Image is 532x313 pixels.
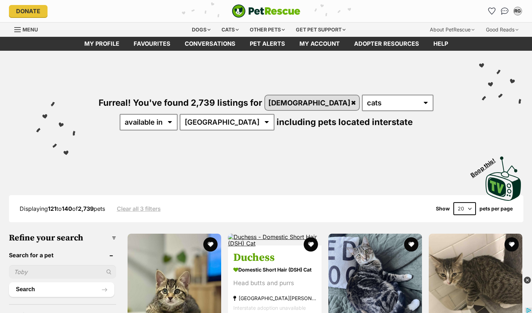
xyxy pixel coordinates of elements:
[479,206,513,212] label: pets per page
[514,8,521,15] div: RG
[9,265,116,279] input: Toby
[233,250,316,264] h3: Duchess
[117,205,161,212] a: Clear all 3 filters
[78,205,94,212] strong: 2,739
[77,37,126,51] a: My profile
[481,23,523,37] div: Good Reads
[277,117,413,127] span: including pets located interstate
[232,4,300,18] a: PetRescue
[14,23,43,35] a: Menu
[265,95,359,110] a: [DEMOGRAPHIC_DATA]
[126,37,178,51] a: Favourites
[245,23,290,37] div: Other pets
[486,5,498,17] a: Favourites
[228,234,322,247] img: Duchess - Domestic Short Hair (DSH) Cat
[436,206,450,212] span: Show
[232,4,300,18] img: logo-cat-932fe2b9b8326f06289b0f2fb663e598f794de774fb13d1741a6617ecf9a85b4.svg
[203,237,218,252] button: favourite
[62,205,72,212] strong: 140
[486,5,523,17] ul: Account quick links
[486,156,521,201] img: PetRescue TV logo
[217,23,244,37] div: Cats
[20,205,105,212] span: Displaying to of pets
[187,23,215,37] div: Dogs
[9,233,116,243] h3: Refine your search
[347,37,426,51] a: Adopter resources
[499,5,511,17] a: Conversations
[304,237,318,252] button: favourite
[505,237,519,252] button: favourite
[291,23,350,37] div: Get pet support
[292,37,347,51] a: My account
[501,8,508,15] img: chat-41dd97257d64d25036548639549fe6c8038ab92f7586957e7f3b1b290dea8141.svg
[9,5,48,17] a: Donate
[469,153,502,178] span: Boop this!
[486,150,521,202] a: Boop this!
[243,37,292,51] a: Pet alerts
[512,5,523,17] button: My account
[426,37,455,51] a: Help
[9,252,116,258] header: Search for a pet
[48,205,56,212] strong: 121
[404,237,418,252] button: favourite
[178,37,243,51] a: conversations
[99,98,262,108] span: Furreal! You've found 2,739 listings for
[524,277,531,284] img: close_grey_3x.png
[425,23,479,37] div: About PetRescue
[233,264,316,274] strong: Domestic Short Hair (DSH) Cat
[23,26,38,33] span: Menu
